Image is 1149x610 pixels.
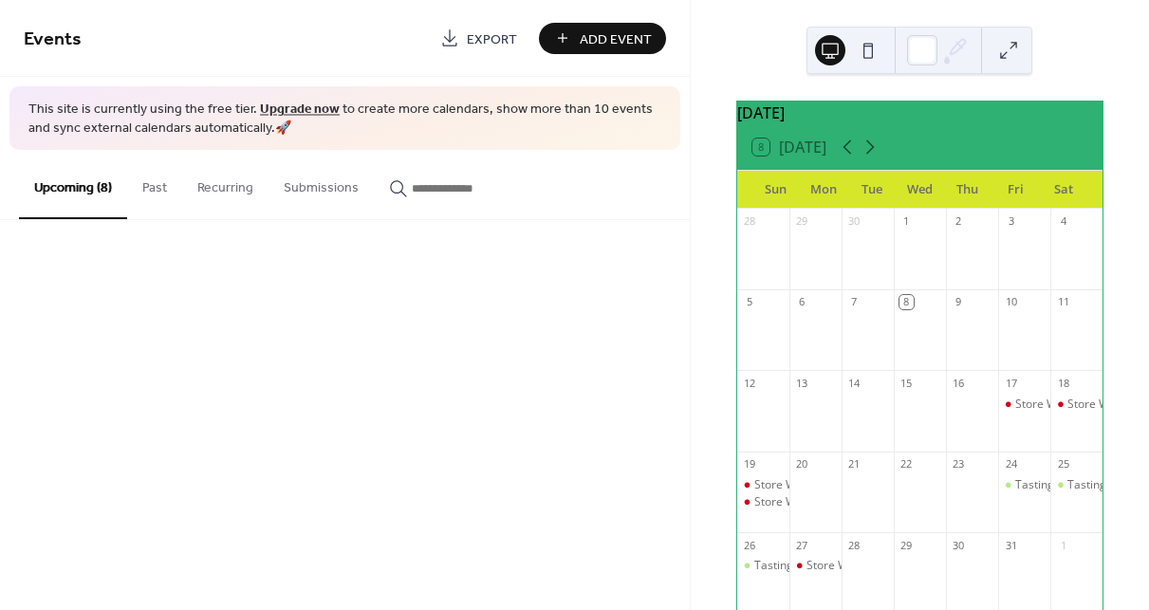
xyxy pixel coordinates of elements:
div: Tasting [998,477,1050,493]
div: Store Wine Tasting [737,494,789,510]
button: Past [127,150,182,217]
div: Sat [1040,171,1087,209]
div: 12 [743,376,757,390]
div: 18 [1056,376,1070,390]
div: 30 [847,214,862,229]
div: Mon [800,171,847,209]
div: Store Wine Tasting [1015,397,1115,413]
div: 22 [899,457,914,471]
span: Events [24,21,82,58]
div: 1 [899,214,914,229]
div: 10 [1004,295,1018,309]
div: 15 [899,376,914,390]
div: [DATE] [737,102,1103,124]
div: 30 [952,538,966,552]
span: This site is currently using the free tier. to create more calendars, show more than 10 events an... [28,101,661,138]
div: 14 [847,376,862,390]
div: 4 [1056,214,1070,229]
div: 29 [899,538,914,552]
div: 2 [952,214,966,229]
div: Thu [944,171,991,209]
div: 7 [847,295,862,309]
button: Submissions [269,150,374,217]
a: Upgrade now [260,97,340,122]
div: 31 [1004,538,1018,552]
div: 8 [899,295,914,309]
div: 24 [1004,457,1018,471]
div: Store Wine Tasting [754,494,854,510]
div: 1 [1056,538,1070,552]
div: 11 [1056,295,1070,309]
div: 9 [952,295,966,309]
div: Tasting [1050,477,1103,493]
div: 3 [1004,214,1018,229]
div: 21 [847,457,862,471]
div: 16 [952,376,966,390]
div: Tasting [754,558,793,574]
button: Add Event [539,23,666,54]
div: Store Wine Tasting [789,558,842,574]
button: Upcoming (8) [19,150,127,219]
div: Store Wine Tasting [737,477,789,493]
div: 6 [795,295,809,309]
span: Add Event [580,29,652,49]
div: 28 [743,214,757,229]
div: Tasting [1015,477,1054,493]
div: Store Wine Tasting [998,397,1050,413]
div: Tasting [1067,477,1106,493]
div: 20 [795,457,809,471]
span: Export [467,29,517,49]
button: Recurring [182,150,269,217]
div: Store Wine Tasting [754,477,854,493]
div: Wed [896,171,943,209]
div: Tue [848,171,896,209]
div: 5 [743,295,757,309]
div: Store Wine Tasting [1050,397,1103,413]
div: 23 [952,457,966,471]
div: 29 [795,214,809,229]
div: 17 [1004,376,1018,390]
div: 27 [795,538,809,552]
div: 28 [847,538,862,552]
div: 19 [743,457,757,471]
a: Export [426,23,531,54]
div: Tasting [737,558,789,574]
div: 13 [795,376,809,390]
div: 26 [743,538,757,552]
div: Fri [991,171,1039,209]
div: Store Wine Tasting [806,558,906,574]
div: 25 [1056,457,1070,471]
div: Sun [752,171,800,209]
